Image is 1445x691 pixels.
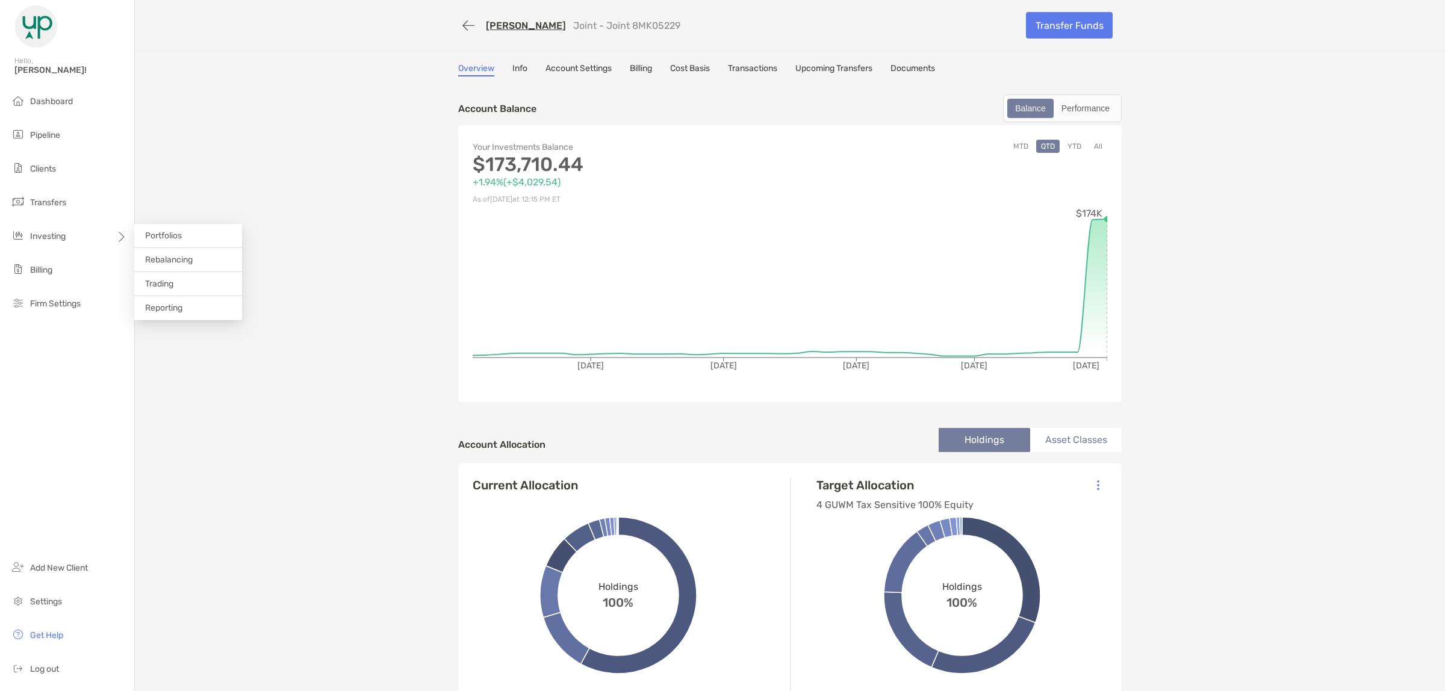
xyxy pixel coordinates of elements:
a: Transfer Funds [1026,12,1113,39]
span: Get Help [30,630,63,640]
div: segmented control [1003,95,1122,122]
button: QTD [1036,140,1060,153]
a: Cost Basis [670,63,710,76]
a: Info [512,63,527,76]
span: Clients [30,164,56,174]
span: Add New Client [30,563,88,573]
tspan: [DATE] [961,361,987,371]
img: transfers icon [11,194,25,209]
span: 100% [946,592,977,610]
img: dashboard icon [11,93,25,108]
a: Account Settings [545,63,612,76]
img: Icon List Menu [1097,480,1099,491]
img: billing icon [11,262,25,276]
span: Transfers [30,197,66,208]
tspan: [DATE] [1073,361,1099,371]
span: Pipeline [30,130,60,140]
a: Transactions [728,63,777,76]
li: Asset Classes [1030,428,1122,452]
tspan: [DATE] [843,361,869,371]
span: 100% [603,592,633,610]
span: Settings [30,596,62,607]
button: YTD [1063,140,1086,153]
img: logout icon [11,661,25,675]
a: Overview [458,63,494,76]
span: Firm Settings [30,299,81,309]
img: Zoe Logo [14,5,58,48]
p: Your Investments Balance [473,140,790,155]
h4: Target Allocation [816,478,974,492]
tspan: [DATE] [577,361,604,371]
p: Account Balance [458,101,536,116]
button: All [1089,140,1107,153]
div: Balance [1008,100,1052,117]
span: Dashboard [30,96,73,107]
span: Holdings [942,581,982,592]
img: get-help icon [11,627,25,642]
p: 4 GUWM Tax Sensitive 100% Equity [816,497,974,512]
img: firm-settings icon [11,296,25,310]
span: Log out [30,664,59,674]
p: +1.94% ( +$4,029.54 ) [473,175,790,190]
img: add_new_client icon [11,560,25,574]
a: Upcoming Transfers [795,63,872,76]
a: Documents [890,63,935,76]
li: Holdings [939,428,1030,452]
span: Holdings [598,581,638,592]
button: MTD [1008,140,1033,153]
div: Performance [1055,100,1116,117]
p: Joint - Joint 8MK05229 [573,20,680,31]
a: Billing [630,63,652,76]
span: Investing [30,231,66,241]
h4: Account Allocation [458,439,545,450]
tspan: [DATE] [710,361,737,371]
img: pipeline icon [11,127,25,141]
img: clients icon [11,161,25,175]
a: [PERSON_NAME] [486,20,566,31]
h4: Current Allocation [473,478,578,492]
img: investing icon [11,228,25,243]
span: Billing [30,265,52,275]
span: [PERSON_NAME]! [14,65,127,75]
tspan: $174K [1076,208,1102,219]
img: settings icon [11,593,25,608]
p: As of [DATE] at 12:15 PM ET [473,192,790,207]
p: $173,710.44 [473,157,790,172]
